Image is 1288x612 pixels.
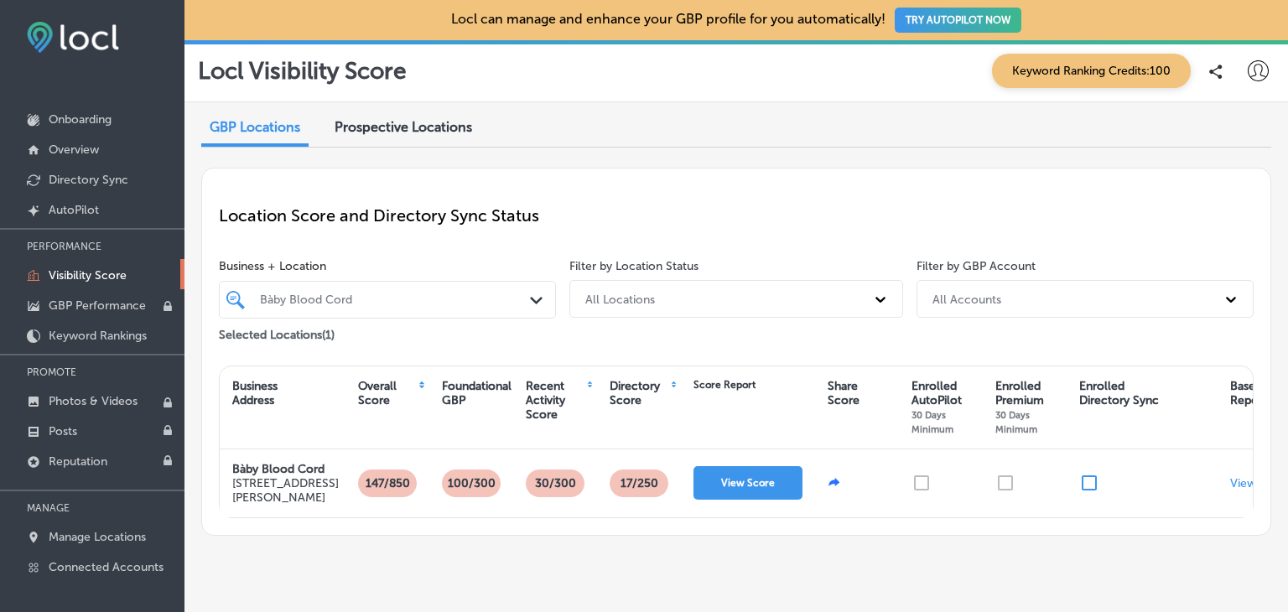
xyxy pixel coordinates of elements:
p: Photos & Videos [49,394,138,408]
p: Locl Visibility Score [198,57,407,85]
label: Filter by Location Status [569,259,699,273]
p: AutoPilot [49,203,99,217]
p: GBP Performance [49,298,146,313]
img: fda3e92497d09a02dc62c9cd864e3231.png [27,22,119,53]
p: Manage Locations [49,530,146,544]
p: Connected Accounts [49,560,164,574]
p: Location Score and Directory Sync Status [219,205,1254,226]
p: Visibility Score [49,268,127,283]
p: Selected Locations ( 1 ) [219,321,335,342]
span: Prospective Locations [335,119,472,135]
p: Directory Sync [49,173,128,187]
div: Bàby Blood Cord [260,293,532,307]
p: Keyword Rankings [49,329,147,343]
div: All Accounts [932,292,1001,306]
span: Business + Location [219,259,556,273]
p: Overview [49,143,99,157]
label: Filter by GBP Account [917,259,1036,273]
p: Reputation [49,454,107,469]
button: TRY AUTOPILOT NOW [895,8,1021,33]
p: Onboarding [49,112,112,127]
p: Posts [49,424,77,438]
span: GBP Locations [210,119,300,135]
div: All Locations [585,292,655,306]
span: Keyword Ranking Credits: 100 [992,54,1191,88]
